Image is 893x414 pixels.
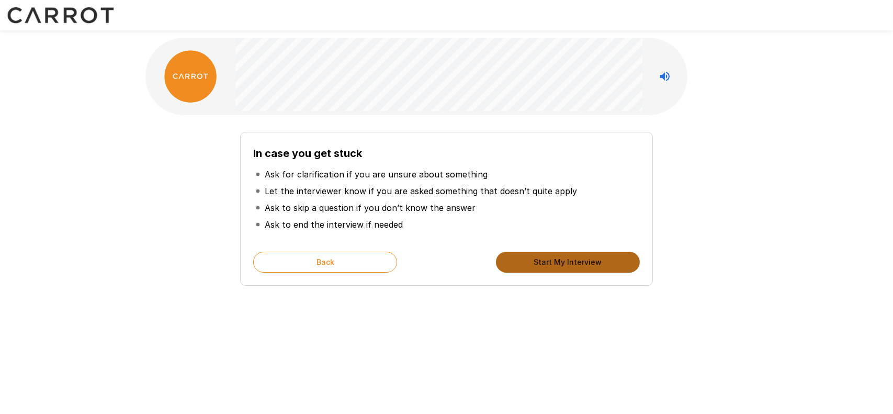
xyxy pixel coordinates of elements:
[265,168,488,181] p: Ask for clarification if you are unsure about something
[253,147,362,160] b: In case you get stuck
[496,252,640,273] button: Start My Interview
[253,252,397,273] button: Back
[265,185,577,197] p: Let the interviewer know if you are asked something that doesn’t quite apply
[164,50,217,103] img: carrot_logo.png
[654,66,675,87] button: Stop reading questions aloud
[265,202,476,214] p: Ask to skip a question if you don’t know the answer
[265,218,403,231] p: Ask to end the interview if needed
